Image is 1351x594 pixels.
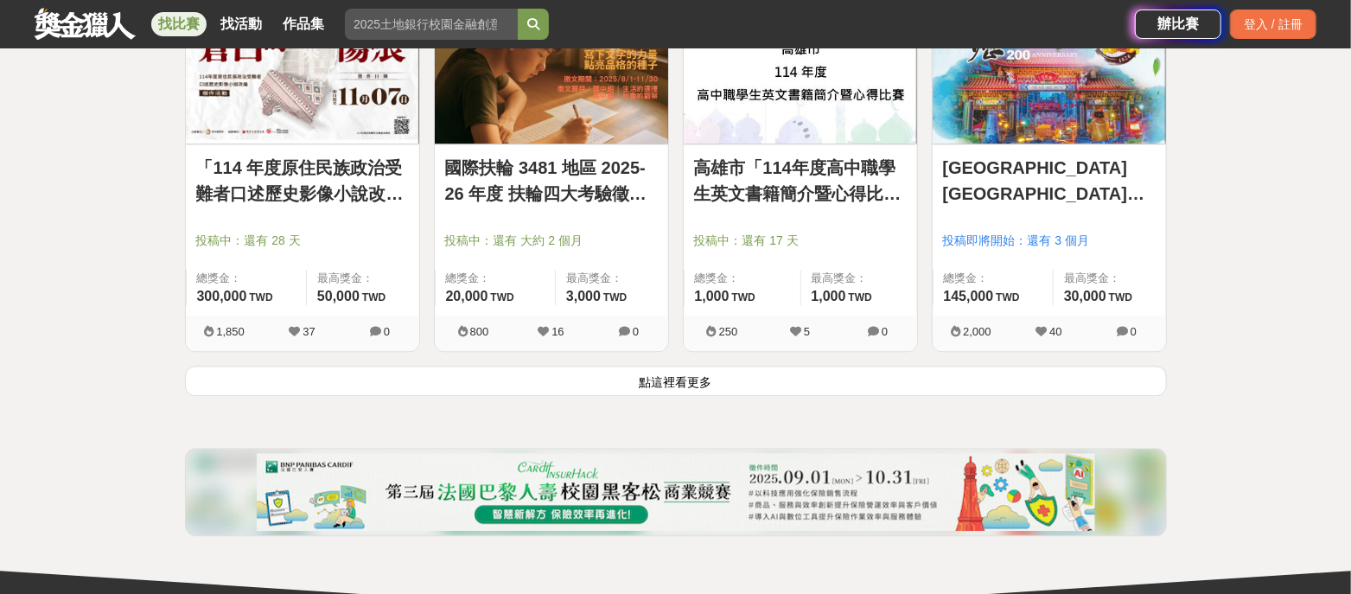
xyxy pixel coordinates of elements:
span: 投稿中：還有 17 天 [694,232,907,250]
span: 最高獎金： [1064,270,1156,287]
span: 投稿中：還有 28 天 [196,232,409,250]
span: 30,000 [1064,289,1106,303]
a: 辦比賽 [1135,10,1221,39]
a: 「114 年度原住民族政治受難者口述歷史影像小說改編」徵件活動 [196,155,409,207]
span: 投稿中：還有 大約 2 個月 [445,232,658,250]
span: 最高獎金： [812,270,907,287]
a: 找活動 [213,12,269,36]
span: TWD [249,291,272,303]
span: TWD [732,291,755,303]
span: 0 [384,325,390,338]
span: TWD [603,291,627,303]
span: 5 [804,325,810,338]
span: 16 [551,325,564,338]
span: 總獎金： [446,270,545,287]
span: TWD [849,291,872,303]
span: 800 [470,325,489,338]
span: 250 [719,325,738,338]
span: 37 [303,325,315,338]
span: 1,850 [216,325,245,338]
span: 投稿即將開始：還有 3 個月 [943,232,1156,250]
input: 2025土地銀行校園金融創意挑戰賽：從你出發 開啟智慧金融新頁 [345,9,518,40]
span: 50,000 [317,289,360,303]
a: 找比賽 [151,12,207,36]
span: 0 [633,325,639,338]
span: 總獎金： [197,270,296,287]
img: c5de0e1a-e514-4d63-bbd2-29f80b956702.png [257,453,1095,531]
a: [GEOGRAPHIC_DATA][GEOGRAPHIC_DATA]建宮200週年新安五[DEMOGRAPHIC_DATA]慶典攝影比賽 [943,155,1156,207]
span: TWD [1109,291,1132,303]
a: 國際扶輪 3481 地區 2025-26 年度 扶輪四大考驗徵文比賽 [445,155,658,207]
span: 0 [882,325,888,338]
a: 高雄市「114年度高中職學生英文書籍簡介暨心得比賽」 [694,155,907,207]
span: 1,000 [812,289,846,303]
span: 總獎金： [944,270,1042,287]
span: 3,000 [566,289,601,303]
span: 40 [1049,325,1061,338]
span: 20,000 [446,289,488,303]
span: TWD [996,291,1019,303]
div: 登入 / 註冊 [1230,10,1316,39]
a: 作品集 [276,12,331,36]
span: TWD [362,291,386,303]
span: 最高獎金： [317,270,409,287]
span: 最高獎金： [566,270,658,287]
button: 點這裡看更多 [185,366,1167,396]
span: 總獎金： [695,270,790,287]
span: 0 [1131,325,1137,338]
span: 2,000 [963,325,991,338]
span: 1,000 [695,289,730,303]
span: 300,000 [197,289,247,303]
span: 145,000 [944,289,994,303]
span: TWD [490,291,513,303]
